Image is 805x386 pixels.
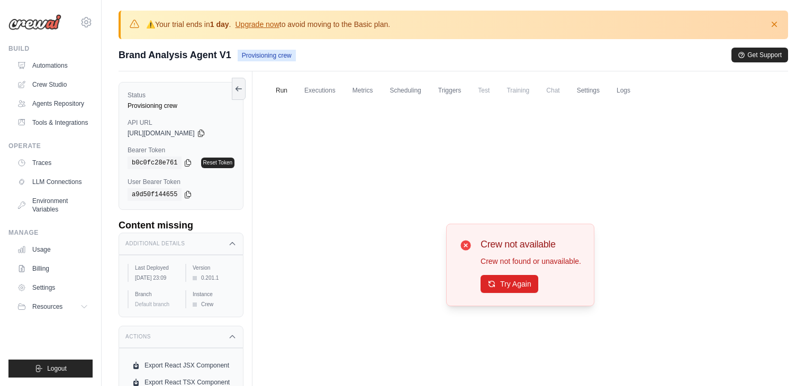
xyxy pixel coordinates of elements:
[238,50,296,61] span: Provisioning crew
[13,154,93,171] a: Traces
[8,44,93,53] div: Build
[13,260,93,277] a: Billing
[13,192,93,218] a: Environment Variables
[128,188,182,201] code: a9d50f144655
[571,80,606,102] a: Settings
[8,228,93,237] div: Manage
[128,129,195,137] span: [URL][DOMAIN_NAME]
[472,80,496,101] span: Test
[193,300,234,308] div: Crew
[119,220,193,231] strong: Content missing
[135,301,169,307] span: Default branch
[193,274,234,282] div: 0.201.1
[481,256,581,266] p: Crew not found or unavailable.
[8,360,93,378] button: Logout
[269,80,294,102] a: Run
[13,241,93,258] a: Usage
[210,20,229,29] strong: 1 day
[125,334,151,340] h3: Actions
[610,80,637,102] a: Logs
[346,80,379,102] a: Metrics
[119,48,231,62] span: Brand Analysis Agent V1
[13,95,93,112] a: Agents Repository
[298,80,342,102] a: Executions
[125,241,185,247] h3: Additional Details
[135,275,166,281] time: October 13, 2025 at 23:09 AEDT
[752,335,805,386] iframe: Chat Widget
[193,290,234,298] label: Instance
[13,114,93,131] a: Tools & Integrations
[481,237,581,252] h3: Crew not available
[135,290,177,298] label: Branch
[13,173,93,190] a: LLM Connections
[13,57,93,74] a: Automations
[32,302,62,311] span: Resources
[8,142,93,150] div: Operate
[193,264,234,272] label: Version
[128,146,234,154] label: Bearer Token
[128,157,182,169] code: b0c0fc28e761
[146,20,155,29] strong: ⚠️
[128,102,234,110] div: Provisioning crew
[146,19,390,30] p: Your trial ends in . to avoid moving to the Basic plan.
[47,364,67,373] span: Logout
[201,158,234,168] a: Reset Token
[235,20,279,29] a: Upgrade now
[13,279,93,296] a: Settings
[383,80,427,102] a: Scheduling
[13,76,93,93] a: Crew Studio
[128,91,234,99] label: Status
[128,118,234,127] label: API URL
[432,80,468,102] a: Triggers
[8,14,61,30] img: Logo
[500,80,536,101] span: Training is not available until the deployment is complete
[128,178,234,186] label: User Bearer Token
[128,357,234,374] a: Export React JSX Component
[481,275,538,293] button: Try Again
[540,80,566,101] span: Chat is not available until the deployment is complete
[13,298,93,315] button: Resources
[731,48,788,62] button: Get Support
[135,264,177,272] label: Last Deployed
